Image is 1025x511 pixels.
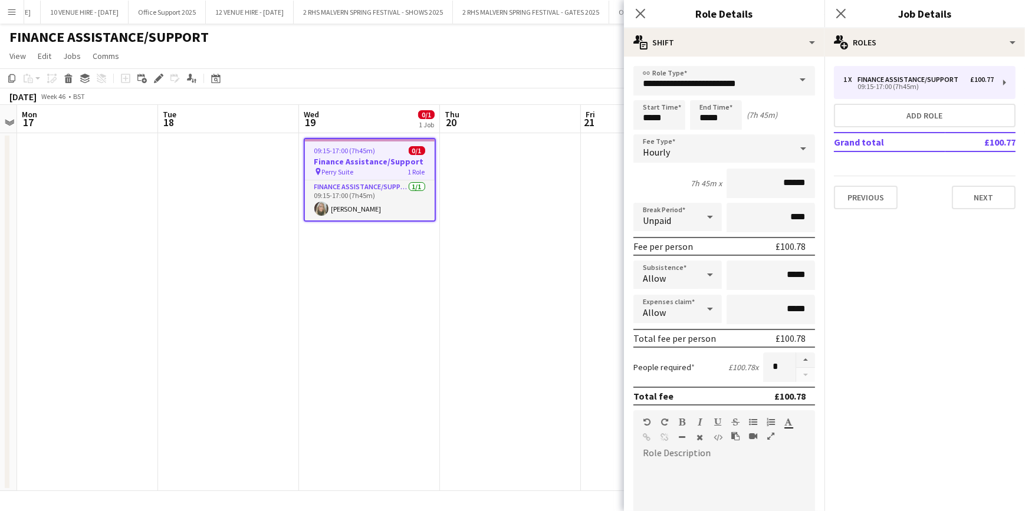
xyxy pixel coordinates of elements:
td: Grand total [834,133,945,151]
span: Week 46 [39,92,68,101]
button: Strikethrough [731,417,740,427]
app-job-card: 09:15-17:00 (7h45m)0/1Finance Assistance/Support Perry Suite1 RoleFinance Assistance/Support1/109... [304,138,436,222]
button: OPERATIONS/OVERHEAD 2025 [609,1,718,24]
div: Total fee [633,390,674,402]
button: Bold [678,417,686,427]
div: £100.78 [776,332,806,344]
span: Fri [586,109,595,120]
td: £100.77 [945,133,1016,151]
div: £100.77 [970,75,994,84]
button: Italic [696,417,704,427]
div: Fee per person [633,240,693,252]
span: Unpaid [643,215,671,226]
span: Perry Suite [322,167,354,176]
div: Total fee per person [633,332,716,344]
a: Jobs [58,48,86,64]
div: 1 Job [419,120,434,129]
span: 18 [161,116,176,129]
button: Increase [796,352,815,368]
span: 0/1 [418,110,435,119]
button: Underline [714,417,722,427]
a: Comms [88,48,124,64]
span: 0/1 [409,146,425,155]
div: 09:15-17:00 (7h45m) [843,84,994,90]
span: 1 Role [408,167,425,176]
div: Shift [624,28,824,57]
button: Previous [834,186,898,209]
span: 21 [584,116,595,129]
button: 2 RHS MALVERN SPRING FESTIVAL - GATES 2025 [453,1,609,24]
span: Hourly [643,146,670,158]
span: 19 [302,116,319,129]
h3: Finance Assistance/Support [305,156,435,167]
span: 17 [20,116,37,129]
a: View [5,48,31,64]
span: Edit [38,51,51,61]
span: Wed [304,109,319,120]
span: Tue [163,109,176,120]
div: Finance Assistance/Support [858,75,963,84]
button: Next [952,186,1016,209]
span: Jobs [63,51,81,61]
button: Text Color [784,417,793,427]
app-card-role: Finance Assistance/Support1/109:15-17:00 (7h45m)[PERSON_NAME] [305,180,435,220]
h1: FINANCE ASSISTANCE/SUPPORT [9,28,209,46]
label: People required [633,362,695,372]
button: Unordered List [749,417,757,427]
h3: Job Details [824,6,1025,21]
button: Clear Formatting [696,433,704,442]
button: Paste as plain text [731,431,740,441]
div: £100.78 x [728,362,758,372]
span: Mon [22,109,37,120]
button: Undo [643,417,651,427]
div: (7h 45m) [747,110,777,120]
button: Office Support 2025 [129,1,206,24]
div: [DATE] [9,91,37,103]
span: Allow [643,306,666,318]
button: Insert video [749,431,757,441]
span: Allow [643,272,666,284]
span: Comms [93,51,119,61]
span: 20 [443,116,459,129]
button: 10 VENUE HIRE - [DATE] [41,1,129,24]
span: Thu [445,109,459,120]
button: Fullscreen [767,431,775,441]
a: Edit [33,48,56,64]
div: £100.78 [776,240,806,252]
div: £100.78 [774,390,806,402]
button: Add role [834,104,1016,127]
button: HTML Code [714,433,722,442]
button: Ordered List [767,417,775,427]
h3: Role Details [624,6,824,21]
span: View [9,51,26,61]
button: Horizontal Line [678,433,686,442]
button: 12 VENUE HIRE - [DATE] [206,1,294,24]
div: 1 x [843,75,858,84]
div: BST [73,92,85,101]
div: Roles [824,28,1025,57]
div: 7h 45m x [691,178,722,189]
button: 2 RHS MALVERN SPRING FESTIVAL - SHOWS 2025 [294,1,453,24]
button: Redo [661,417,669,427]
span: 09:15-17:00 (7h45m) [314,146,376,155]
